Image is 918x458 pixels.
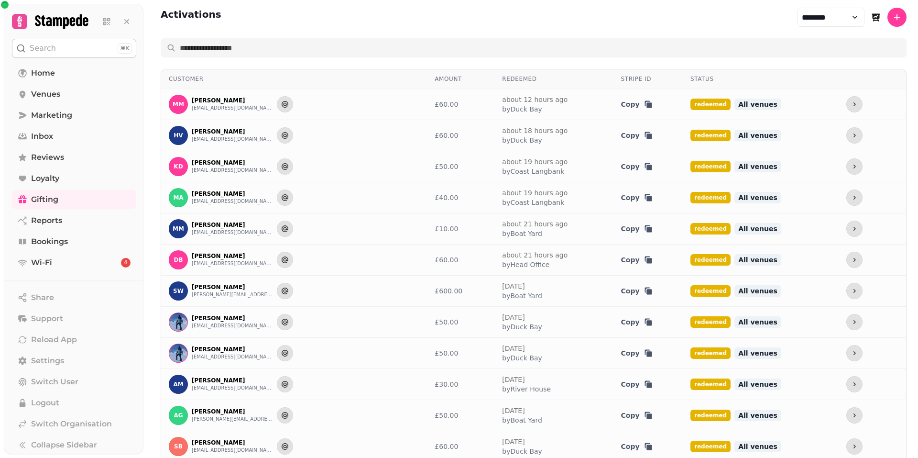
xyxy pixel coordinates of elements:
button: Copy [621,255,653,265]
a: Marketing [12,106,136,125]
a: [DATE] [502,407,525,414]
button: [PERSON_NAME][EMAIL_ADDRESS][PERSON_NAME][DOMAIN_NAME] [192,415,273,423]
p: [PERSON_NAME] [192,252,273,260]
span: HV [174,132,183,139]
button: more [846,407,863,424]
span: All venues [734,347,781,359]
span: 4 [124,259,127,266]
span: by Duck Bay [502,104,568,114]
a: Gifting [12,190,136,209]
div: £60.00 [435,100,487,109]
span: Settings [31,355,64,367]
a: Bookings [12,232,136,251]
img: A C [169,313,187,331]
a: Inbox [12,127,136,146]
button: Send to [277,252,293,268]
div: ⌘K [118,43,132,54]
p: [PERSON_NAME] [192,159,273,167]
span: redeemed [690,223,731,235]
button: Copy [621,317,653,327]
button: Search⌘K [12,39,136,58]
button: Send to [277,221,293,237]
span: Marketing [31,110,72,121]
span: by Duck Bay [502,135,568,145]
span: Inbox [31,131,53,142]
span: redeemed [690,316,731,328]
span: by Boat Yard [502,291,542,301]
span: MM [173,101,184,108]
span: by Coast Langbank [502,198,568,207]
a: [DATE] [502,282,525,290]
span: KD [174,163,183,170]
a: Home [12,64,136,83]
button: Copy [621,411,653,420]
a: Wi-Fi4 [12,253,136,272]
a: about 18 hours ago [502,127,568,134]
span: All venues [734,441,781,452]
button: Logout [12,393,136,413]
a: about 21 hours ago [502,251,568,259]
a: about 21 hours ago [502,220,568,228]
button: more [846,252,863,268]
button: Share [12,288,136,307]
button: [PERSON_NAME][EMAIL_ADDRESS][PERSON_NAME][DOMAIN_NAME] [192,291,273,299]
p: [PERSON_NAME] [192,346,273,353]
button: more [846,283,863,299]
span: AM [173,381,183,388]
button: Copy [621,162,653,171]
a: Reviews [12,148,136,167]
button: Reload App [12,330,136,349]
div: Customer [169,75,419,83]
button: Collapse Sidebar [12,436,136,455]
div: £30.00 [435,380,487,389]
span: redeemed [690,379,731,390]
span: Gifting [31,194,58,205]
span: redeemed [690,410,731,421]
button: Send to [277,127,293,144]
button: Send to [277,438,293,455]
div: £50.00 [435,162,487,171]
span: Home [31,67,55,79]
span: All venues [734,285,781,297]
button: Send to [277,283,293,299]
div: Stripe ID [621,75,676,83]
span: Switch User [31,376,78,388]
div: Status [690,75,831,83]
a: [DATE] [502,438,525,446]
span: Loyalty [31,173,59,184]
p: [PERSON_NAME] [192,314,273,322]
span: by Boat Yard [502,229,568,238]
button: Copy [621,348,653,358]
button: [EMAIL_ADDRESS][DOMAIN_NAME] [192,353,273,361]
button: [EMAIL_ADDRESS][DOMAIN_NAME] [192,104,273,112]
p: [PERSON_NAME] [192,439,273,447]
button: more [846,190,863,206]
span: MM [173,225,184,232]
button: Send to [277,345,293,361]
button: Send to [277,158,293,175]
p: [PERSON_NAME] [192,128,273,135]
a: [DATE] [502,345,525,352]
button: [EMAIL_ADDRESS][DOMAIN_NAME] [192,384,273,392]
span: All venues [734,316,781,328]
span: All venues [734,161,781,172]
button: [EMAIL_ADDRESS][DOMAIN_NAME] [192,322,273,330]
span: All venues [734,379,781,390]
button: Support [12,309,136,328]
span: redeemed [690,347,731,359]
span: All venues [734,410,781,421]
span: Share [31,292,54,303]
button: more [846,158,863,175]
span: All venues [734,254,781,266]
button: Send to [277,407,293,424]
span: Reviews [31,152,64,163]
span: All venues [734,130,781,141]
div: Redeemed [502,75,605,83]
a: about 19 hours ago [502,158,568,166]
span: DB [174,257,183,263]
span: redeemed [690,441,731,452]
span: AG [174,412,183,419]
a: about 19 hours ago [502,189,568,197]
button: Copy [621,224,653,234]
button: Switch User [12,372,136,391]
